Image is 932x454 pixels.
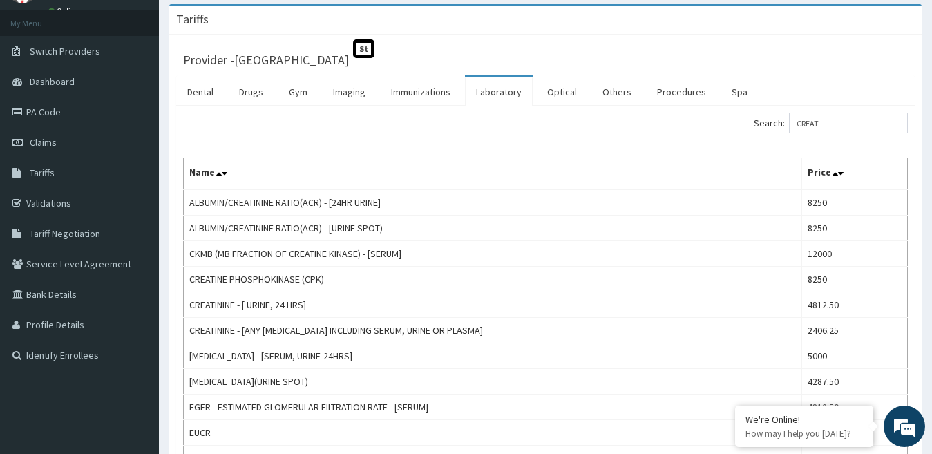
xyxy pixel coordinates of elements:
th: Name [184,158,802,190]
span: We're online! [80,138,191,277]
td: CKMB (MB FRACTION OF CREATINE KINASE) - [SERUM] [184,241,802,267]
div: Chat with us now [72,77,232,95]
h3: Tariffs [176,13,209,26]
div: Minimize live chat window [227,7,260,40]
td: 4287.50 [802,369,908,395]
a: Procedures [646,77,717,106]
span: Tariffs [30,167,55,179]
td: CREATINE PHOSPHOKINASE (CPK) [184,267,802,292]
a: Dental [176,77,225,106]
span: Dashboard [30,75,75,88]
td: EUCR [184,420,802,446]
td: ALBUMIN/CREATININE RATIO(ACR) - [24HR URINE] [184,189,802,216]
a: Imaging [322,77,377,106]
a: Others [591,77,643,106]
td: 8250 [802,216,908,241]
td: 5000 [802,343,908,369]
a: Optical [536,77,588,106]
td: EGFR - ESTIMATED GLOMERULAR FILTRATION RATE –[SERUM] [184,395,802,420]
td: [MEDICAL_DATA] - [SERUM, URINE-24HRS] [184,343,802,369]
td: 4812.50 [802,292,908,318]
td: 8250 [802,189,908,216]
td: 8250 [802,267,908,292]
h3: Provider - [GEOGRAPHIC_DATA] [183,54,349,66]
img: d_794563401_company_1708531726252_794563401 [26,69,56,104]
span: St [353,39,374,58]
td: 2406.25 [802,318,908,343]
td: [MEDICAL_DATA](URINE SPOT) [184,369,802,395]
th: Price [802,158,908,190]
span: Claims [30,136,57,149]
td: 12000 [802,241,908,267]
td: 4812.50 [802,395,908,420]
div: We're Online! [745,413,863,426]
td: CREATININE - [ANY [MEDICAL_DATA] INCLUDING SERUM, URINE OR PLASMA] [184,318,802,343]
a: Spa [721,77,759,106]
a: Online [48,6,82,16]
a: Gym [278,77,318,106]
span: Switch Providers [30,45,100,57]
textarea: Type your message and hit 'Enter' [7,305,263,353]
td: ALBUMIN/CREATININE RATIO(ACR) - [URINE SPOT) [184,216,802,241]
span: Tariff Negotiation [30,227,100,240]
label: Search: [754,113,908,133]
input: Search: [789,113,908,133]
td: CREATININE - [ URINE, 24 HRS] [184,292,802,318]
a: Laboratory [465,77,533,106]
p: How may I help you today? [745,428,863,439]
a: Drugs [228,77,274,106]
a: Immunizations [380,77,462,106]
